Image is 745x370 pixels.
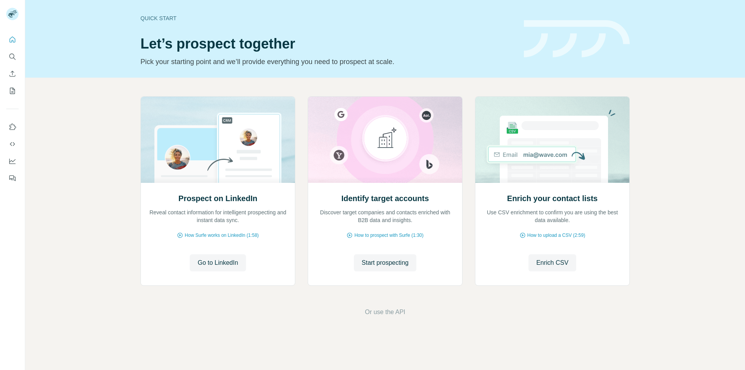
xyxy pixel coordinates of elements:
span: Enrich CSV [536,258,568,268]
button: Or use the API [365,307,405,317]
button: Use Surfe on LinkedIn [6,120,19,134]
img: banner [524,20,630,58]
button: Use Surfe API [6,137,19,151]
span: Go to LinkedIn [198,258,238,268]
button: Quick start [6,33,19,47]
button: Search [6,50,19,64]
span: Start prospecting [362,258,409,268]
button: Dashboard [6,154,19,168]
button: Feedback [6,171,19,185]
p: Discover target companies and contacts enriched with B2B data and insights. [316,208,454,224]
img: Enrich your contact lists [475,97,630,183]
span: How Surfe works on LinkedIn (1:58) [185,232,259,239]
button: Go to LinkedIn [190,254,246,271]
h1: Let’s prospect together [140,36,515,52]
h2: Identify target accounts [341,193,429,204]
button: My lists [6,84,19,98]
div: Quick start [140,14,515,22]
button: Enrich CSV [6,67,19,81]
img: Prospect on LinkedIn [140,97,295,183]
button: Start prospecting [354,254,416,271]
img: Identify target accounts [308,97,463,183]
button: Enrich CSV [528,254,576,271]
p: Reveal contact information for intelligent prospecting and instant data sync. [149,208,287,224]
span: How to upload a CSV (2:59) [527,232,585,239]
h2: Enrich your contact lists [507,193,598,204]
p: Use CSV enrichment to confirm you are using the best data available. [483,208,622,224]
p: Pick your starting point and we’ll provide everything you need to prospect at scale. [140,56,515,67]
h2: Prospect on LinkedIn [178,193,257,204]
span: How to prospect with Surfe (1:30) [354,232,423,239]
